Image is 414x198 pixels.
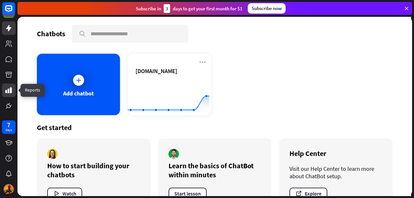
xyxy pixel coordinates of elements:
[169,161,261,179] div: Learn the basics of ChatBot within minutes
[5,128,12,132] div: days
[47,161,140,179] div: How to start building your chatbots
[169,149,179,159] img: author
[37,123,393,132] div: Get started
[5,3,25,22] button: Open LiveChat chat widget
[7,122,10,128] div: 7
[164,4,170,13] div: 3
[136,4,243,13] div: Subscribe in days to get your first month for $1
[136,67,177,75] span: digisoo.com
[289,149,382,158] div: Help Center
[47,149,58,159] img: author
[2,120,16,134] a: 7 days
[63,90,94,97] div: Add chatbot
[289,165,382,180] div: Visit our Help Center to learn more about ChatBot setup.
[248,3,286,14] div: Subscribe now
[37,29,65,38] div: Chatbots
